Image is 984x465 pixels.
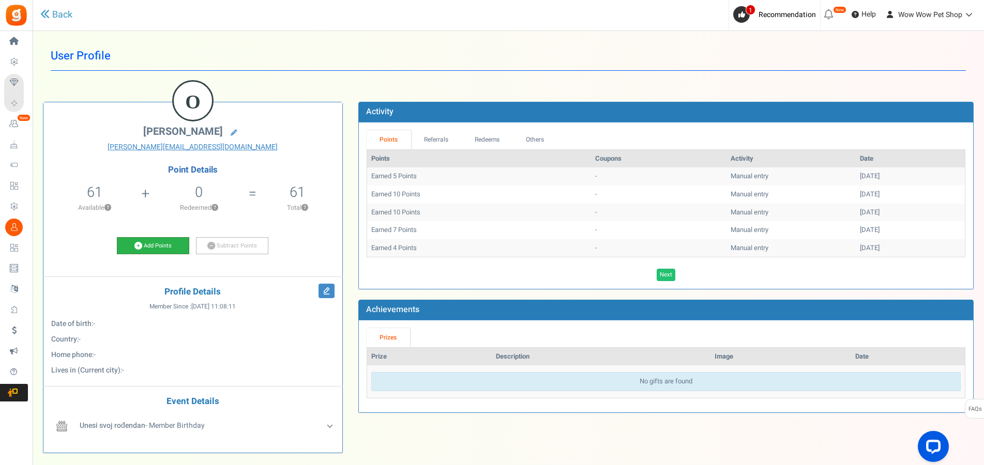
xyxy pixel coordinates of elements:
a: Others [513,130,557,149]
td: Earned 7 Points [367,221,591,239]
span: Manual entry [731,189,768,199]
a: Prizes [367,328,410,347]
button: ? [211,205,218,211]
h1: User Profile [51,41,966,71]
span: FAQs [968,399,982,419]
button: ? [104,205,111,211]
span: - [122,365,124,376]
span: Manual entry [731,225,768,235]
th: Date [851,348,965,366]
p: : [51,319,335,329]
span: [DATE] 11:08:11 [191,302,236,311]
a: New [4,115,28,133]
div: No gifts are found [371,372,961,391]
span: - [94,349,96,360]
td: Earned 4 Points [367,239,591,257]
p: : [51,365,335,376]
div: [DATE] [860,225,961,235]
span: Wow Wow Pet Shop [898,9,962,20]
p: Redeemed [150,203,247,212]
div: [DATE] [860,208,961,218]
button: ? [301,205,308,211]
th: Image [710,348,851,366]
b: Lives in (Current city) [51,365,120,376]
span: 1 [746,5,755,15]
span: [PERSON_NAME] [143,124,223,139]
a: 1 Recommendation [733,6,820,23]
b: Country [51,334,77,345]
b: Unesi svoj rođendan [80,420,145,431]
p: : [51,350,335,360]
th: Prize [367,348,492,366]
i: Edit Profile [319,284,335,298]
th: Description [492,348,711,366]
td: - [591,185,726,204]
a: Add Points [117,237,189,255]
b: Achievements [366,303,419,316]
td: - [591,239,726,257]
span: - [93,318,95,329]
a: Help [847,6,880,23]
h4: Profile Details [51,287,335,297]
img: Gratisfaction [5,4,28,27]
p: : [51,334,335,345]
h5: 0 [195,184,203,200]
figcaption: O [174,82,212,122]
th: Points [367,150,591,168]
em: New [833,6,846,13]
b: Activity [366,105,393,118]
span: - [79,334,81,345]
th: Date [856,150,965,168]
b: Home phone [51,349,92,360]
td: - [591,167,726,185]
p: Total [258,203,337,212]
a: Points [367,130,411,149]
h4: Point Details [43,165,342,175]
a: [PERSON_NAME][EMAIL_ADDRESS][DOMAIN_NAME] [51,142,335,152]
th: Activity [726,150,856,168]
b: Date of birth [51,318,92,329]
div: [DATE] [860,172,961,181]
span: Member Since : [149,302,236,311]
span: - Member Birthday [80,420,205,431]
td: Earned 10 Points [367,204,591,222]
em: New [17,114,31,121]
h5: 61 [290,184,305,200]
p: Available [49,203,140,212]
a: Subtract Points [196,237,268,255]
td: - [591,221,726,239]
a: Redeems [461,130,513,149]
span: Help [859,9,876,20]
td: Earned 10 Points [367,185,591,204]
a: Next [657,269,675,281]
span: 61 [87,182,102,203]
td: - [591,204,726,222]
th: Coupons [591,150,726,168]
span: Manual entry [731,243,768,253]
td: Earned 5 Points [367,167,591,185]
div: [DATE] [860,243,961,253]
span: Recommendation [759,9,816,20]
div: [DATE] [860,190,961,199]
span: Manual entry [731,207,768,217]
a: Referrals [411,130,462,149]
h4: Event Details [51,397,335,407]
span: Manual entry [731,171,768,181]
